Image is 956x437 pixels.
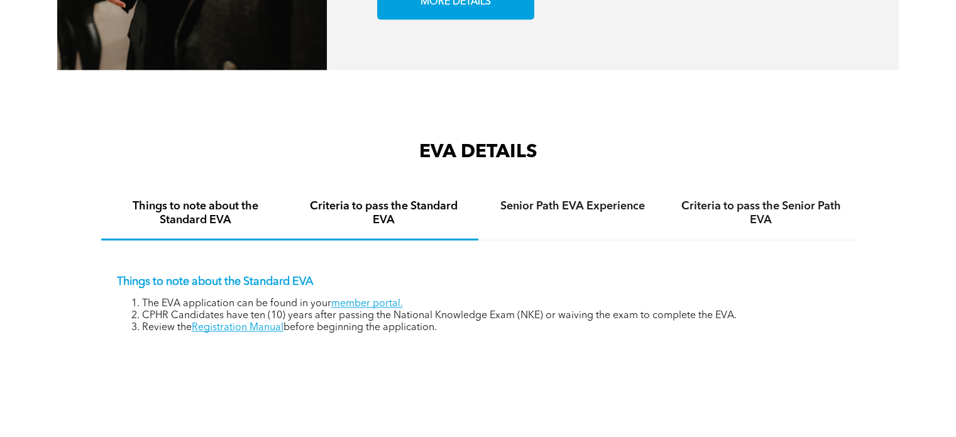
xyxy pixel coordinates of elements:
li: Review the before beginning the application. [142,322,840,334]
a: Registration Manual [192,323,283,333]
h4: Criteria to pass the Senior Path EVA [678,199,844,227]
li: CPHR Candidates have ten (10) years after passing the National Knowledge Exam (NKE) or waiving th... [142,310,840,322]
h4: Criteria to pass the Standard EVA [301,199,467,227]
h4: Senior Path EVA Experience [490,199,656,213]
a: member portal. [331,299,403,309]
p: Things to note about the Standard EVA [117,275,840,289]
h4: Things to note about the Standard EVA [113,199,278,227]
span: EVA DETAILS [419,143,537,162]
li: The EVA application can be found in your [142,298,840,310]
